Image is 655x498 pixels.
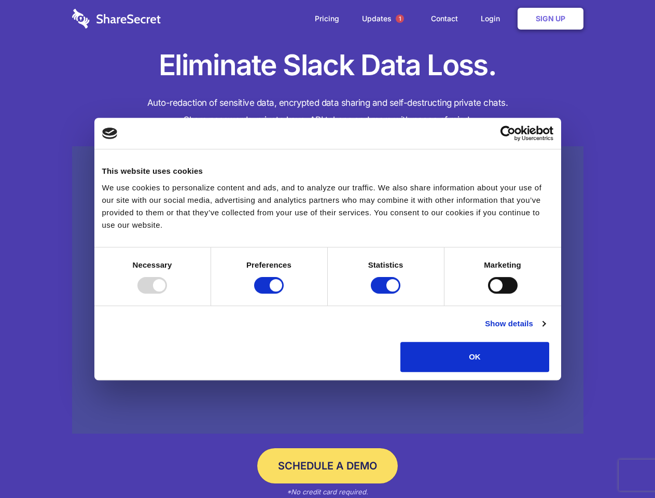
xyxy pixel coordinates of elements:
img: logo-wordmark-white-trans-d4663122ce5f474addd5e946df7df03e33cb6a1c49d2221995e7729f52c070b2.svg [72,9,161,29]
a: Schedule a Demo [257,448,398,483]
div: This website uses cookies [102,165,553,177]
a: Contact [421,3,468,35]
span: 1 [396,15,404,23]
a: Pricing [304,3,350,35]
h1: Eliminate Slack Data Loss. [72,47,583,84]
a: Show details [485,317,545,330]
strong: Preferences [246,260,291,269]
h4: Auto-redaction of sensitive data, encrypted data sharing and self-destructing private chats. Shar... [72,94,583,129]
strong: Marketing [484,260,521,269]
div: We use cookies to personalize content and ads, and to analyze our traffic. We also share informat... [102,182,553,231]
strong: Necessary [133,260,172,269]
em: *No credit card required. [287,488,368,496]
a: Wistia video thumbnail [72,146,583,434]
img: logo [102,128,118,139]
a: Sign Up [518,8,583,30]
a: Usercentrics Cookiebot - opens in a new window [463,126,553,141]
strong: Statistics [368,260,403,269]
button: OK [400,342,549,372]
a: Login [470,3,515,35]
